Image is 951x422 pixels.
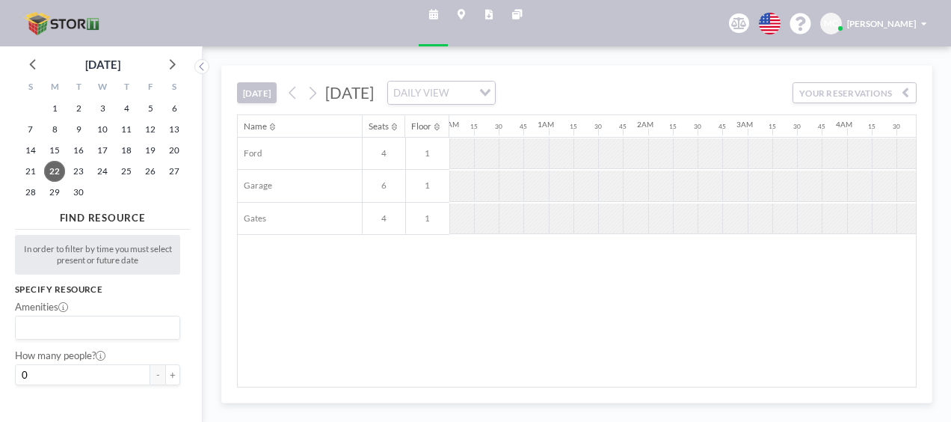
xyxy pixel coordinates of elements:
span: Friday, September 19, 2025 [140,140,161,161]
button: + [165,364,180,385]
span: Saturday, September 20, 2025 [164,140,185,161]
span: 6 [363,180,404,192]
span: Monday, September 1, 2025 [44,98,65,119]
span: [PERSON_NAME] [847,19,916,28]
div: Floor [411,121,431,132]
label: How many people? [15,349,105,362]
button: [DATE] [237,82,277,103]
div: In order to filter by time you must select present or future date [15,235,180,275]
div: W [90,79,114,98]
span: Tuesday, September 9, 2025 [68,119,89,140]
span: Tuesday, September 30, 2025 [68,182,89,203]
span: Monday, September 8, 2025 [44,119,65,140]
div: S [19,79,43,98]
div: 2AM [637,120,653,129]
span: Thursday, September 11, 2025 [116,119,137,140]
div: 30 [594,123,602,130]
div: 15 [669,123,677,130]
span: Ford [238,148,262,159]
div: [DATE] [85,54,120,75]
div: F [138,79,162,98]
span: Wednesday, September 3, 2025 [92,98,113,119]
span: Gates [238,213,266,224]
div: 30 [893,123,900,130]
span: Sunday, September 14, 2025 [20,140,41,161]
div: Seats [369,121,389,132]
div: 45 [718,123,726,130]
div: 15 [769,123,776,130]
span: Thursday, September 18, 2025 [116,140,137,161]
input: Search for option [17,319,171,336]
div: 15 [570,123,577,130]
span: Saturday, September 6, 2025 [164,98,185,119]
div: Search for option [388,82,496,104]
label: Floor [15,395,37,408]
div: 3AM [736,120,753,129]
span: Tuesday, September 16, 2025 [68,140,89,161]
div: M [43,79,67,98]
div: 30 [495,123,502,130]
div: 45 [520,123,527,130]
span: 4 [363,213,404,224]
div: T [114,79,138,98]
div: Search for option [16,316,179,339]
span: Saturday, September 27, 2025 [164,161,185,182]
div: 30 [793,123,801,130]
span: Monday, September 22, 2025 [44,161,65,182]
span: Saturday, September 13, 2025 [164,119,185,140]
span: Wednesday, September 24, 2025 [92,161,113,182]
span: Thursday, September 4, 2025 [116,98,137,119]
span: Sunday, September 28, 2025 [20,182,41,203]
span: Monday, September 29, 2025 [44,182,65,203]
div: 1AM [538,120,554,129]
input: Search for option [453,85,470,101]
span: Friday, September 26, 2025 [140,161,161,182]
button: - [150,364,165,385]
div: Name [244,121,267,132]
span: DAILY VIEW [391,85,452,101]
span: 4 [363,148,404,159]
label: Amenities [15,301,68,314]
div: 30 [694,123,701,130]
span: Wednesday, September 10, 2025 [92,119,113,140]
div: 15 [470,123,478,130]
div: 45 [818,123,825,130]
div: 15 [868,123,875,130]
div: 45 [619,123,627,130]
button: YOUR RESERVATIONS [792,82,917,103]
span: 1 [406,148,449,159]
span: Sunday, September 21, 2025 [20,161,41,182]
div: S [162,79,186,98]
img: organization-logo [20,11,106,36]
span: Wednesday, September 17, 2025 [92,140,113,161]
span: Garage [238,180,272,192]
span: [DATE] [325,83,374,102]
span: MC [824,18,838,29]
span: 1 [406,213,449,224]
span: Friday, September 12, 2025 [140,119,161,140]
div: 4AM [836,120,852,129]
div: T [67,79,90,98]
span: Thursday, September 25, 2025 [116,161,137,182]
span: Sunday, September 7, 2025 [20,119,41,140]
h4: FIND RESOURCE [15,207,191,224]
span: 1 [406,180,449,192]
span: Monday, September 15, 2025 [44,140,65,161]
span: Tuesday, September 23, 2025 [68,161,89,182]
span: Tuesday, September 2, 2025 [68,98,89,119]
span: Friday, September 5, 2025 [140,98,161,119]
h3: Specify resource [15,284,180,296]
